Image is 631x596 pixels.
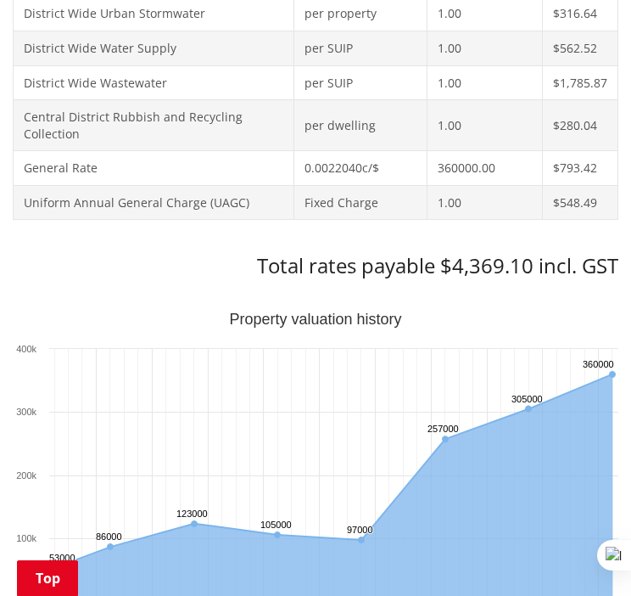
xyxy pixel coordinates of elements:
[49,553,75,563] text: 53000
[583,359,614,369] text: 360000
[16,533,36,543] text: 100k
[17,560,78,596] a: Top
[229,311,401,328] text: Property valuation history
[16,470,36,481] text: 200k
[427,100,542,151] td: 1.00
[511,394,543,404] text: 305000
[293,65,427,100] td: per SUIP
[427,424,459,434] text: 257000
[16,407,36,417] text: 300k
[293,100,427,151] td: per dwelling
[442,436,449,442] path: Saturday, Jun 30, 12:00, 257,000. Capital Value.
[347,525,373,535] text: 97000
[96,531,122,542] text: 86000
[293,31,427,65] td: per SUIP
[542,31,617,65] td: $562.52
[260,520,292,530] text: 105000
[427,31,542,65] td: 1.00
[358,537,365,543] path: Tuesday, Jun 30, 12:00, 97,000. Capital Value.
[525,406,532,413] path: Wednesday, Jun 30, 12:00, 305,000. Capital Value.
[14,65,294,100] td: District Wide Wastewater
[14,151,294,186] td: General Rate
[16,344,36,354] text: 400k
[14,100,294,151] td: Central District Rubbish and Recycling Collection
[542,185,617,220] td: $548.49
[293,185,427,220] td: Fixed Charge
[542,65,617,100] td: $1,785.87
[427,65,542,100] td: 1.00
[553,525,614,586] iframe: Messenger Launcher
[107,543,114,550] path: Friday, Jun 30, 12:00, 86,000. Capital Value.
[176,509,208,519] text: 123000
[274,531,281,538] path: Saturday, Jun 30, 12:00, 105,000. Capital Value.
[293,151,427,186] td: 0.0022040c/$
[609,371,616,378] path: Sunday, Jun 30, 12:00, 360,000. Capital Value.
[191,520,198,527] path: Tuesday, Jun 30, 12:00, 123,000. Capital Value.
[542,100,617,151] td: $280.04
[14,185,294,220] td: Uniform Annual General Charge (UAGC)
[13,254,618,278] h3: Total rates payable $4,369.10 incl. GST
[427,185,542,220] td: 1.00
[14,31,294,65] td: District Wide Water Supply
[427,151,542,186] td: 360000.00
[542,151,617,186] td: $793.42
